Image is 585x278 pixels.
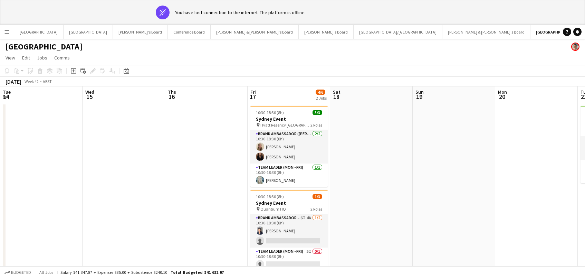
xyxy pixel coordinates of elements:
[19,53,33,62] a: Edit
[442,25,530,39] button: [PERSON_NAME] & [PERSON_NAME]'s Board
[250,106,328,187] app-job-card: 10:30-18:30 (8h)3/3Sydney Event Hyatt Regency [GEOGRAPHIC_DATA]2 RolesBrand Ambassador ([PERSON_N...
[250,116,328,122] h3: Sydney Event
[530,25,581,39] button: [GEOGRAPHIC_DATA]
[54,55,70,61] span: Comms
[3,269,32,276] button: Budgeted
[6,41,83,52] h1: [GEOGRAPHIC_DATA]
[3,53,18,62] a: View
[256,110,284,115] span: 10:30-18:30 (8h)
[84,93,94,101] span: 15
[498,89,507,95] span: Mon
[571,43,579,51] app-user-avatar: Victoria Hunt
[2,93,11,101] span: 14
[313,110,322,115] span: 3/3
[313,194,322,199] span: 1/3
[250,164,328,187] app-card-role: Team Leader (Mon - Fri)1/110:30-18:30 (8h)[PERSON_NAME]
[43,79,52,84] div: AEST
[260,206,286,212] span: Quantium HQ
[38,270,55,275] span: All jobs
[168,25,211,39] button: Conference Board
[250,89,256,95] span: Fri
[171,270,224,275] span: Total Budgeted $41 622.97
[3,89,11,95] span: Tue
[113,25,168,39] button: [PERSON_NAME]'s Board
[250,190,328,271] app-job-card: 10:30-18:30 (8h)1/3Sydney Event Quantium HQ2 RolesBrand Ambassador ([PERSON_NAME])6I4A1/210:30-18...
[249,93,256,101] span: 17
[85,89,94,95] span: Wed
[51,53,73,62] a: Comms
[250,200,328,206] h3: Sydney Event
[250,248,328,271] app-card-role: Team Leader (Mon - Fri)5I0/110:30-18:30 (8h)
[310,122,322,128] span: 2 Roles
[332,93,341,101] span: 18
[415,89,424,95] span: Sun
[354,25,442,39] button: [GEOGRAPHIC_DATA]/[GEOGRAPHIC_DATA]
[333,89,341,95] span: Sat
[414,93,424,101] span: 19
[167,93,176,101] span: 16
[60,270,224,275] div: Salary $41 347.87 + Expenses $35.00 + Subsistence $240.10 =
[64,25,113,39] button: [GEOGRAPHIC_DATA]
[299,25,354,39] button: [PERSON_NAME]'s Board
[11,270,31,275] span: Budgeted
[175,9,306,16] div: You have lost connection to the internet. The platform is offline.
[34,53,50,62] a: Jobs
[316,95,327,101] div: 2 Jobs
[23,79,40,84] span: Week 42
[14,25,64,39] button: [GEOGRAPHIC_DATA]
[497,93,507,101] span: 20
[250,214,328,248] app-card-role: Brand Ambassador ([PERSON_NAME])6I4A1/210:30-18:30 (8h)[PERSON_NAME]
[250,130,328,164] app-card-role: Brand Ambassador ([PERSON_NAME])2/210:30-18:30 (8h)[PERSON_NAME][PERSON_NAME]
[6,78,21,85] div: [DATE]
[37,55,47,61] span: Jobs
[316,90,325,95] span: 4/6
[260,122,310,128] span: Hyatt Regency [GEOGRAPHIC_DATA]
[211,25,299,39] button: [PERSON_NAME] & [PERSON_NAME]'s Board
[6,55,15,61] span: View
[256,194,284,199] span: 10:30-18:30 (8h)
[22,55,30,61] span: Edit
[310,206,322,212] span: 2 Roles
[168,89,176,95] span: Thu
